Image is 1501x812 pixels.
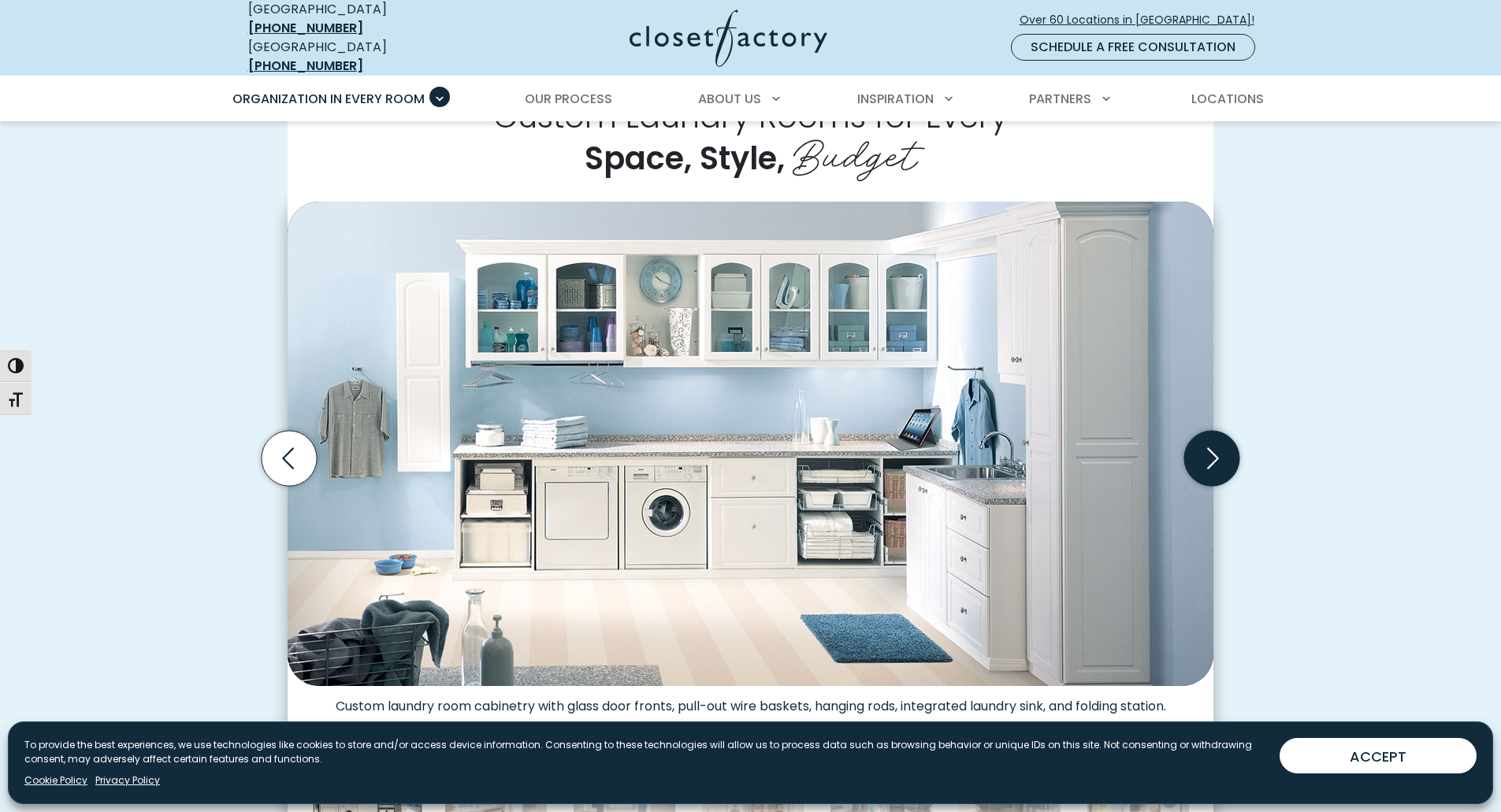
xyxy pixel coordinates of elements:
nav: Primary Menu [221,77,1280,121]
span: Organization in Every Room [232,90,425,108]
figcaption: Custom laundry room cabinetry with glass door fronts, pull-out wire baskets, hanging rods, integr... [288,686,1213,714]
a: [PHONE_NUMBER] [248,57,363,75]
span: Partners [1029,90,1091,108]
button: Next slide [1178,425,1246,492]
button: Previous slide [255,425,323,492]
span: Budget [793,120,917,183]
a: Schedule a Free Consultation [1011,34,1255,61]
p: To provide the best experiences, we use technologies like cookies to store and/or access device i... [24,738,1267,766]
img: Closet Factory Logo [630,9,827,67]
span: Inspiration [857,90,934,108]
span: Our Process [525,90,612,108]
span: Space, Style, [585,136,785,180]
div: [GEOGRAPHIC_DATA] [248,38,477,76]
img: Custom laundry room cabinetry with glass door fronts, pull-out wire baskets, hanging rods, integr... [288,202,1213,686]
a: Privacy Policy [95,773,160,788]
button: ACCEPT [1280,738,1477,773]
span: About Us [698,90,761,108]
a: Cookie Policy [24,773,87,788]
a: Over 60 Locations in [GEOGRAPHIC_DATA]! [1019,6,1268,34]
span: Over 60 Locations in [GEOGRAPHIC_DATA]! [1020,12,1267,28]
span: Locations [1191,90,1264,108]
a: [PHONE_NUMBER] [248,19,363,37]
